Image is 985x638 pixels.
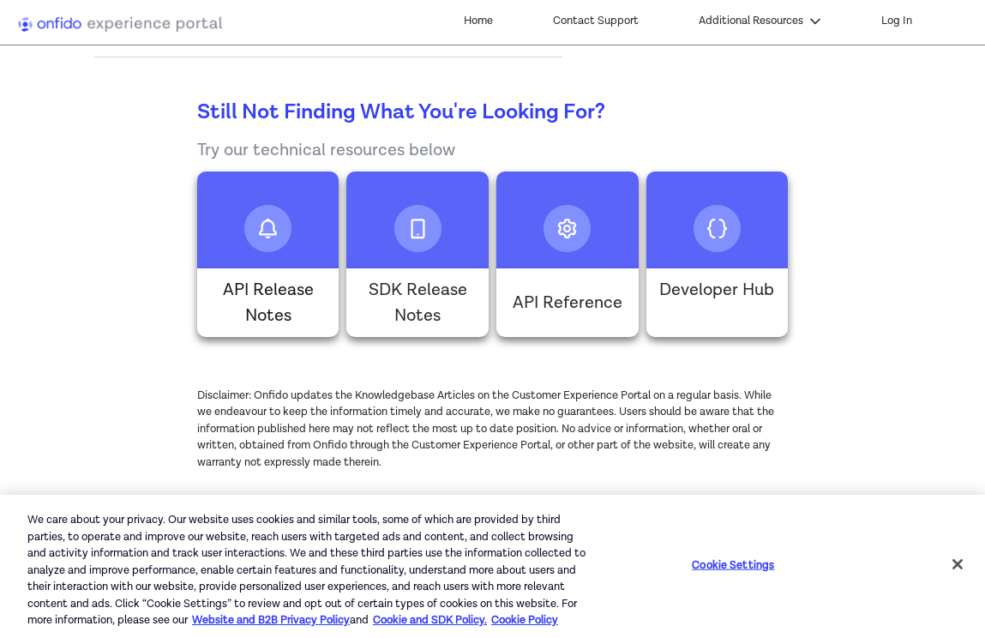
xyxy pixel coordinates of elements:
p: Disclaimer: Onfido updates the Knowledgebase Articles on the Customer Experience Portal on a regu... [197,388,788,472]
span: Still not finding what you're looking for? [197,98,605,126]
a: API Reference [496,290,638,316]
img: Developer Hub [694,205,741,252]
button: Additional Resources [694,9,826,34]
img: API Release Notes [244,205,291,252]
button: Close [939,545,976,583]
div: We care about your privacy. Our website uses cookies and similar tools, some of which are provide... [27,512,591,629]
a: More information about our cookie policy., opens in a new tab [192,613,350,628]
p: API Release Notes [206,277,330,328]
a: SDK Release Notes [346,277,488,328]
a: Home [459,9,497,34]
p: SDK Release Notes [355,277,479,328]
a: Cookie and SDK Policy. [373,613,487,628]
a: Developer Hub [646,277,788,303]
img: API Reference [544,205,591,252]
p: API Reference [505,290,629,316]
a: Cookie Policy [491,613,558,628]
a: Log In, opens in new tab [877,9,916,34]
p: Developer Hub [655,277,779,303]
div: Try our technical resources below [197,137,788,163]
a: API Release Notes [197,277,339,328]
button: Cookie Settings [680,548,787,582]
a: Contact Support [549,9,643,34]
img: SDK Release Notes [394,205,441,252]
